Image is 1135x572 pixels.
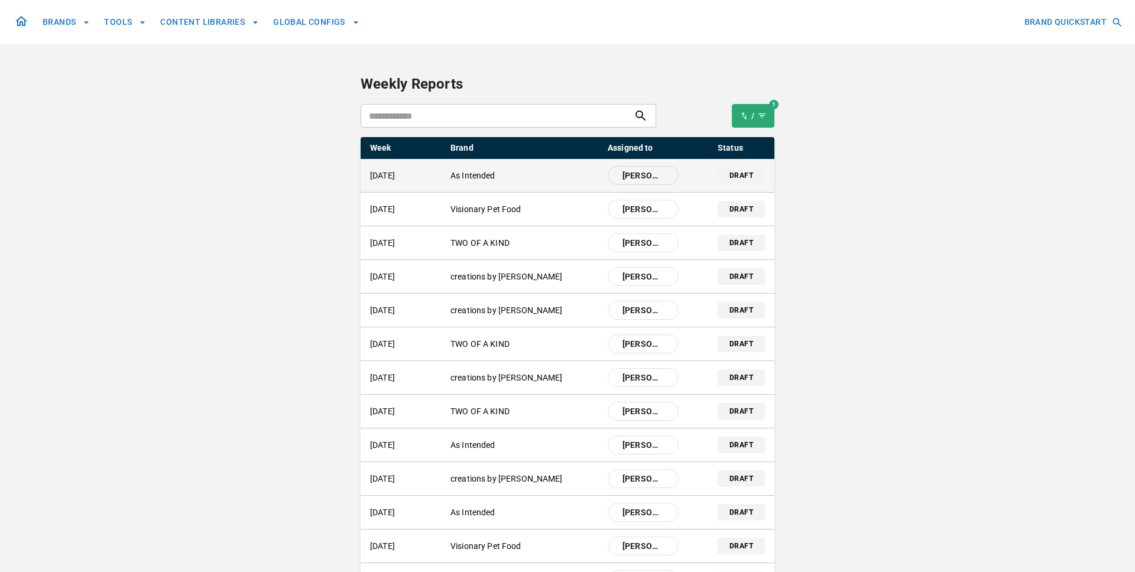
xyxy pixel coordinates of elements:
button: GLOBAL CONFIGS [268,11,364,33]
a: [DATE]creations by [PERSON_NAME][PERSON_NAME]draft [361,462,774,495]
p: TWO OF A KIND [450,338,598,350]
button: CONTENT LIBRARIES [155,11,264,33]
a: [DATE]creations by [PERSON_NAME][PERSON_NAME]draft [361,294,774,327]
p: draft [729,541,753,551]
p: Status [718,142,765,154]
p: draft [729,271,753,282]
div: 1 [769,100,779,109]
p: [DATE] [370,271,441,283]
p: [DATE] [370,405,441,418]
p: [DATE] [370,506,441,519]
p: Visionary Pet Food [450,540,598,552]
p: As Intended [450,506,598,519]
p: TWO OF A KIND [450,405,598,418]
p: draft [729,473,753,484]
span: [PERSON_NAME] [615,271,671,282]
p: draft [729,339,753,349]
p: draft [729,204,753,214]
p: Week [370,142,441,153]
p: As Intended [450,170,598,182]
p: Visionary Pet Food [450,203,598,216]
a: [DATE]Visionary Pet Food[PERSON_NAME]draft [361,193,774,226]
p: draft [729,507,753,518]
p: [DATE] [370,372,441,384]
p: draft [729,372,753,383]
button: 1 [732,104,774,128]
p: TWO OF A KIND [450,237,598,249]
a: [DATE]creations by [PERSON_NAME][PERSON_NAME]draft [361,361,774,394]
span: [PERSON_NAME] [615,304,671,316]
span: [PERSON_NAME] [615,540,671,552]
p: [DATE] [370,473,441,485]
p: [DATE] [370,439,441,451]
a: [DATE]As Intended[PERSON_NAME]draft [361,159,774,192]
p: [DATE] [370,170,441,182]
span: [PERSON_NAME] [615,237,671,249]
button: BRAND QUICKSTART [1020,11,1126,33]
a: [DATE]TWO OF A KIND[PERSON_NAME]draft [361,395,774,428]
p: creations by [PERSON_NAME] [450,473,598,485]
span: [PERSON_NAME] [615,405,671,417]
button: BRANDS [38,11,95,33]
p: draft [729,406,753,417]
a: [DATE]TWO OF A KIND[PERSON_NAME]draft [361,226,774,259]
span: [PERSON_NAME] [615,506,671,518]
p: Weekly Reports [361,73,774,95]
button: TOOLS [99,11,151,33]
p: [DATE] [370,540,441,552]
span: [PERSON_NAME] [615,338,671,350]
p: [DATE] [370,338,441,350]
p: As Intended [450,439,598,451]
a: [DATE]As Intended[PERSON_NAME]draft [361,496,774,529]
a: [DATE]As Intended[PERSON_NAME]draft [361,428,774,461]
span: [PERSON_NAME] [615,372,671,383]
p: creations by [PERSON_NAME] [450,372,598,384]
a: [DATE]creations by [PERSON_NAME][PERSON_NAME]draft [361,260,774,293]
span: [PERSON_NAME] [615,170,671,181]
p: creations by [PERSON_NAME] [450,304,598,317]
p: draft [729,170,753,181]
span: [PERSON_NAME] [615,439,671,451]
p: draft [729,440,753,450]
p: Brand [450,142,598,154]
a: [DATE]TWO OF A KIND[PERSON_NAME]draft [361,327,774,360]
p: [DATE] [370,304,441,317]
p: Assigned to [608,142,679,154]
span: [PERSON_NAME] [615,473,671,485]
p: creations by [PERSON_NAME] [450,271,598,283]
p: [DATE] [370,203,441,216]
p: [DATE] [370,237,441,249]
a: [DATE]Visionary Pet Food[PERSON_NAME]draft [361,529,774,563]
span: [PERSON_NAME] [615,203,671,215]
p: draft [729,238,753,248]
p: draft [729,305,753,316]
